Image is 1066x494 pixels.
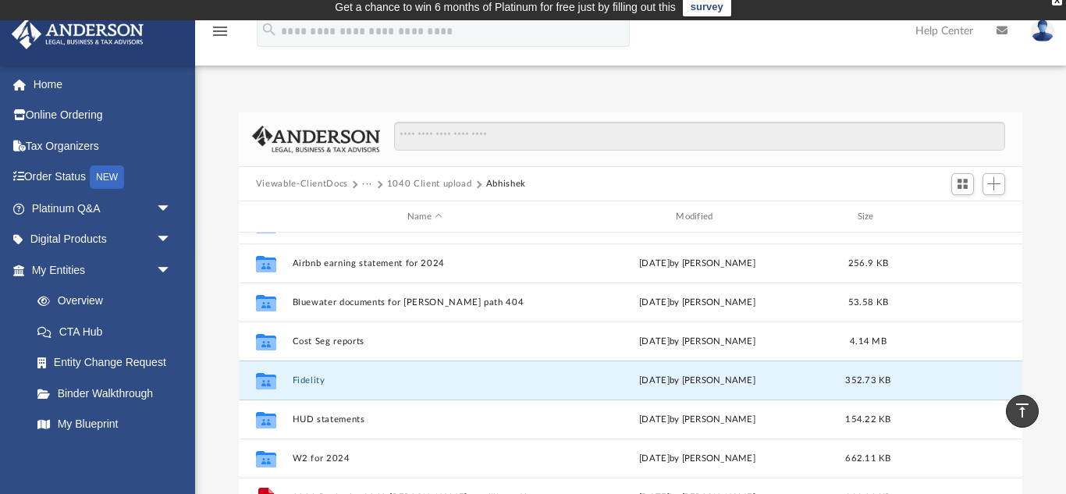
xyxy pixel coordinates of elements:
[845,415,890,424] span: 154.22 KB
[387,177,472,191] button: 1040 Client upload
[11,193,195,224] a: Platinum Q&Aarrow_drop_down
[564,296,830,310] div: [DATE] by [PERSON_NAME]
[246,210,285,224] div: id
[11,100,195,131] a: Online Ordering
[292,453,557,464] button: W2 for 2024
[292,375,557,386] button: Fidelity
[837,210,899,224] div: Size
[7,19,148,49] img: Anderson Advisors Platinum Portal
[211,22,229,41] i: menu
[292,336,557,347] button: Cost Seg reports
[951,173,975,195] button: Switch to Grid View
[845,376,890,385] span: 352.73 KB
[850,337,887,346] span: 4.14 MB
[22,347,195,378] a: Entity Change Request
[1013,401,1032,420] i: vertical_align_top
[11,162,195,194] a: Order StatusNEW
[564,413,830,427] div: [DATE] by [PERSON_NAME]
[256,177,348,191] button: Viewable-ClientDocs
[486,177,526,191] button: Abhishek
[394,122,1006,151] input: Search files and folders
[22,409,187,440] a: My Blueprint
[1031,20,1054,42] img: User Pic
[848,259,888,268] span: 256.9 KB
[291,210,557,224] div: Name
[22,316,195,347] a: CTA Hub
[22,286,195,317] a: Overview
[261,21,278,38] i: search
[564,335,830,349] div: [DATE] by [PERSON_NAME]
[564,374,830,388] div: [DATE] by [PERSON_NAME]
[564,210,830,224] div: Modified
[906,210,1015,224] div: id
[639,259,670,268] span: [DATE]
[211,30,229,41] a: menu
[292,258,557,268] button: Airbnb earning statement for 2024
[292,414,557,425] button: HUD statements
[292,297,557,307] button: Bluewater documents for [PERSON_NAME] path 404
[1006,395,1039,428] a: vertical_align_top
[982,173,1006,195] button: Add
[90,165,124,189] div: NEW
[845,454,890,463] span: 662.11 KB
[22,439,195,471] a: Tax Due Dates
[156,224,187,256] span: arrow_drop_down
[156,254,187,286] span: arrow_drop_down
[848,298,888,307] span: 53.58 KB
[11,130,195,162] a: Tax Organizers
[156,193,187,225] span: arrow_drop_down
[11,254,195,286] a: My Entitiesarrow_drop_down
[564,257,830,271] div: by [PERSON_NAME]
[362,177,372,191] button: ···
[22,378,195,409] a: Binder Walkthrough
[11,224,195,255] a: Digital Productsarrow_drop_down
[564,452,830,466] div: [DATE] by [PERSON_NAME]
[11,69,195,100] a: Home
